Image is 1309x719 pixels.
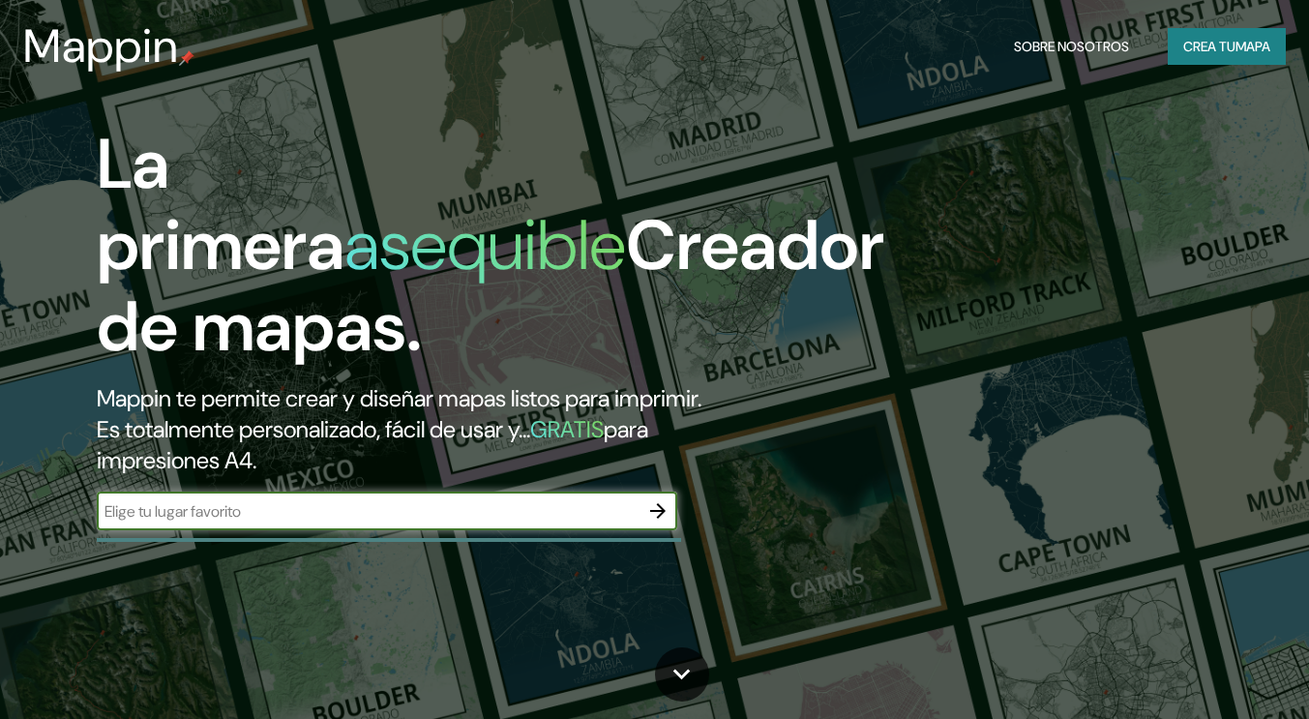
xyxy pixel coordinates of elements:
font: La primera [97,119,344,290]
font: Creador de mapas. [97,200,884,372]
font: Mappin [23,15,179,76]
img: pin de mapeo [179,50,194,66]
font: para impresiones A4. [97,414,648,475]
font: Sobre nosotros [1014,38,1129,55]
font: Mappin te permite crear y diseñar mapas listos para imprimir. [97,383,701,413]
input: Elige tu lugar favorito [97,500,639,523]
font: Es totalmente personalizado, fácil de usar y... [97,414,530,444]
font: GRATIS [530,414,604,444]
font: asequible [344,200,626,290]
button: Sobre nosotros [1006,28,1137,65]
button: Crea tumapa [1168,28,1286,65]
font: mapa [1235,38,1270,55]
font: Crea tu [1183,38,1235,55]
